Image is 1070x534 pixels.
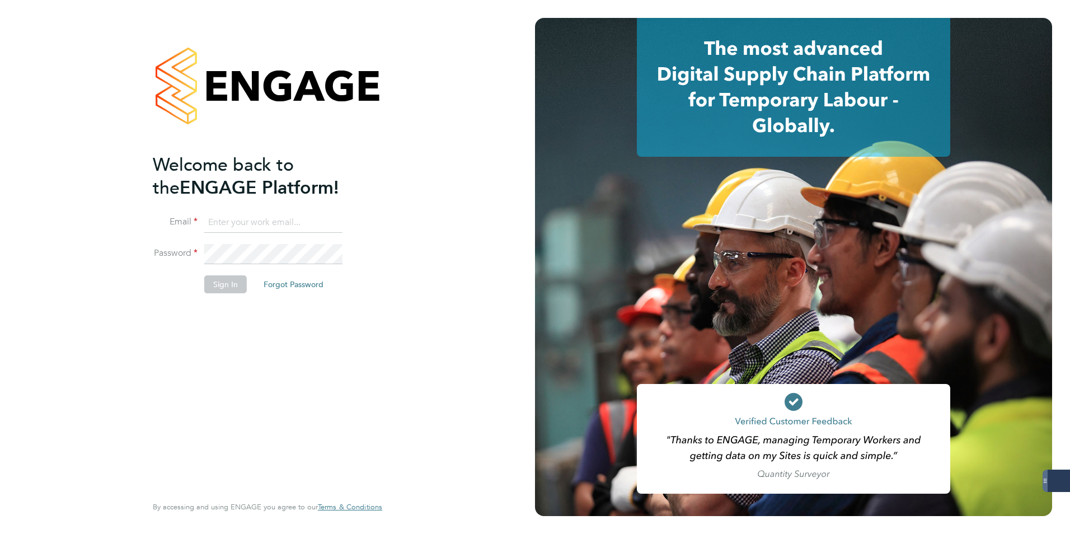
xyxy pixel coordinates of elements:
input: Enter your work email... [204,213,342,233]
a: Terms & Conditions [318,503,382,512]
label: Password [153,247,198,259]
span: Welcome back to the [153,154,294,199]
span: By accessing and using ENGAGE you agree to our [153,502,382,512]
label: Email [153,216,198,228]
h2: ENGAGE Platform! [153,153,371,199]
button: Forgot Password [255,275,332,293]
button: Sign In [204,275,247,293]
span: Terms & Conditions [318,502,382,512]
